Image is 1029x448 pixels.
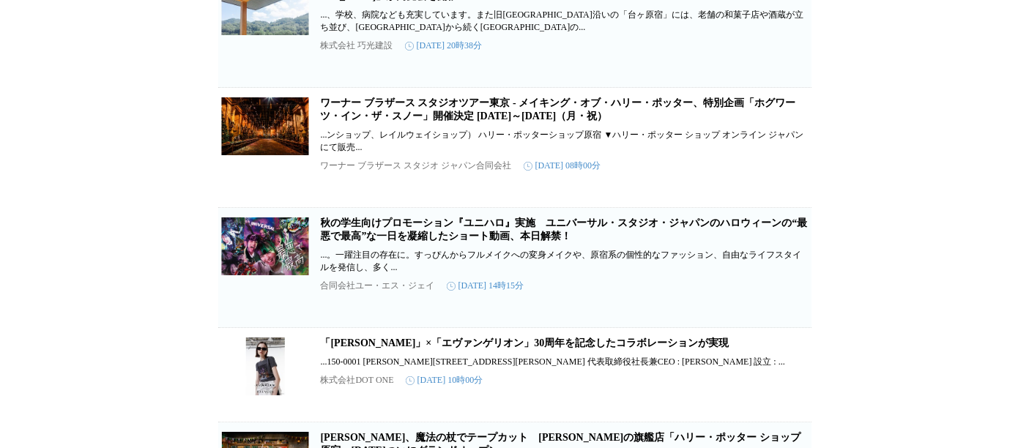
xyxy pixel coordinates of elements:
a: ワーナー ブラザース スタジオツアー東京 - メイキング・オブ・ハリー・ポッター、特別企画「ホグワーツ・イン・ザ・スノー」開催決定 [DATE]～[DATE]（月・祝） [321,97,796,122]
p: 株式会社 巧光建設 [321,40,393,52]
p: ワーナー ブラザース スタジオ ジャパン合同会社 [321,160,512,172]
time: [DATE] 20時38分 [405,40,483,52]
img: ワーナー ブラザース スタジオツアー東京 - メイキング・オブ・ハリー・ポッター、特別企画「ホグワーツ・イン・ザ・スノー」開催決定 2025年11月8日（土）～2026年1月12日（月・祝） [221,97,309,155]
time: [DATE] 10時00分 [406,374,483,387]
time: [DATE] 14時15分 [447,280,524,292]
a: 「[PERSON_NAME]」×「エヴァンゲリオン」30周年を記念したコラボレーションが実現 [321,337,729,348]
time: [DATE] 08時00分 [524,160,601,172]
p: ...、学校、病院なども充実しています。また旧[GEOGRAPHIC_DATA]沿いの「台ヶ原宿」には、老舗の和菓子店や酒蔵が立ち並び、[GEOGRAPHIC_DATA]から続く[GEOGRAP... [321,9,809,34]
img: 秋の学生向けプロモーション『ユニハロ』実施 ユニバーサル・スタジオ・ジャパンのハロウィーンの“最悪で最高”な一日を凝縮したショート動画、本日解禁！ [221,217,309,275]
a: 秋の学生向けプロモーション『ユニハロ』実施 ユニバーサル・スタジオ・ジャパンのハロウィーンの“最悪で最高”な一日を凝縮したショート動画、本日解禁！ [321,217,808,242]
img: 「JOSE MOON」×「エヴァンゲリオン」30周年を記念したコラボレーションが実現 [221,337,309,395]
p: 株式会社DOT ONE [321,374,394,387]
p: 合同会社ユー・エス・ジェイ [321,280,435,292]
p: ...150-0001 [PERSON_NAME][STREET_ADDRESS][PERSON_NAME] 代表取締役社長兼CEO : [PERSON_NAME] 設立 : ... [321,356,809,368]
p: ...ンショップ、レイルウェイショップ） ハリー・ポッターショップ原宿 ▼ハリー・ポッター ショップ オンライン ジャパンにて販売... [321,129,809,154]
p: ...。一躍注目の存在に。すっぴんからフルメイクへの変身メイクや、原宿系の個性的なファッション、自由なライフスタイルを発信し、多く... [321,249,809,274]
